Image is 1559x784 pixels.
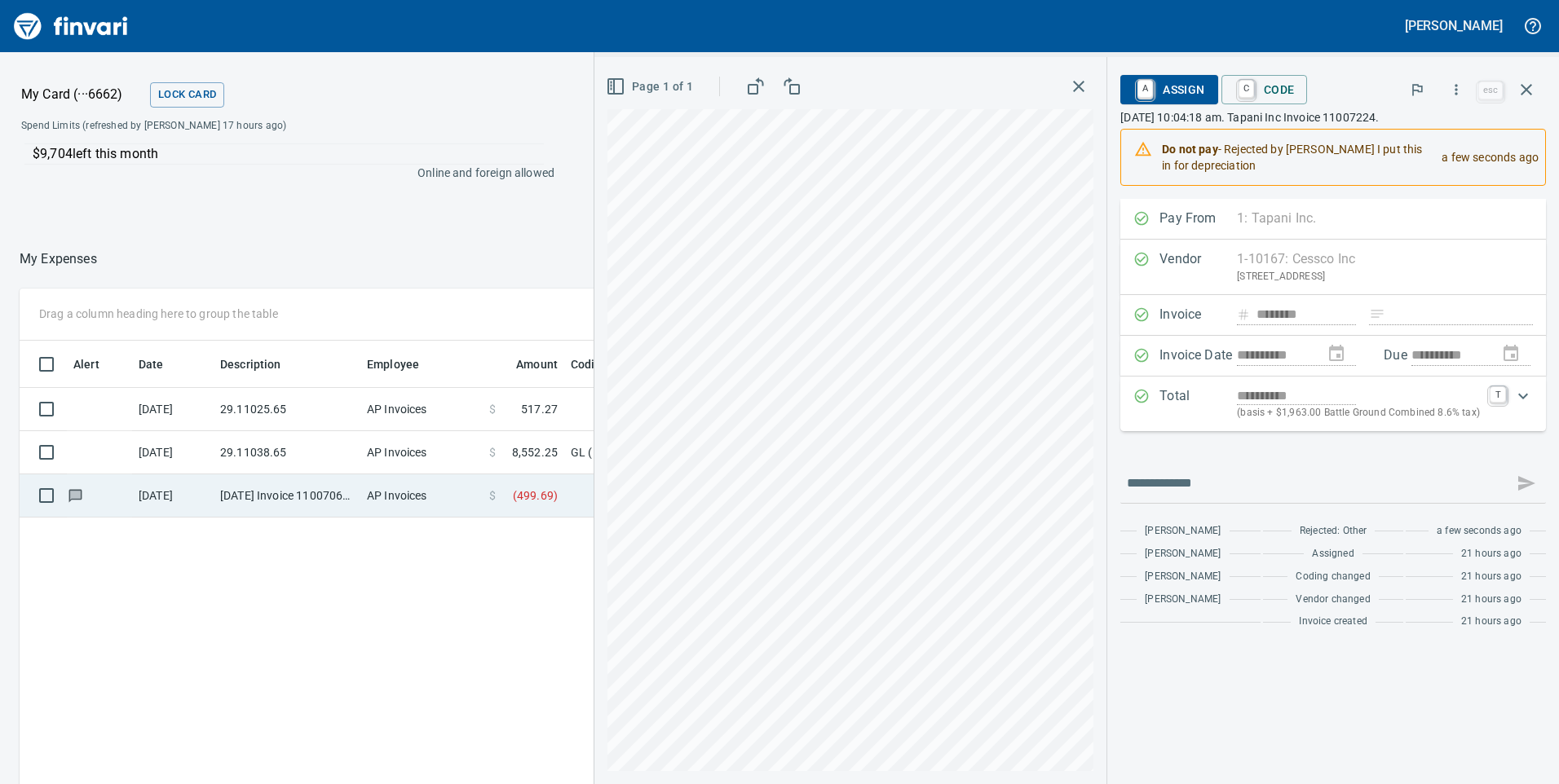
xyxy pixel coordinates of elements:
[20,249,97,269] nav: breadcrumb
[1234,76,1295,104] span: Code
[367,355,440,374] span: Employee
[1437,523,1521,540] span: a few seconds ago
[1438,72,1474,108] button: More
[21,118,419,134] span: Spend Limits (refreshed by [PERSON_NAME] 17 hours ago)
[220,355,281,374] span: Description
[1461,592,1521,608] span: 21 hours ago
[1120,109,1546,126] p: [DATE] 10:04:18 am. Tapani Inc Invoice 11007224.
[571,355,629,374] span: Coding
[1300,523,1367,540] span: Rejected: Other
[1429,134,1539,180] div: a few seconds ago
[1507,464,1546,503] span: This records your message into the invoice and notifies anyone mentioned
[1133,76,1204,104] span: Assign
[1478,81,1503,99] a: esc
[1296,592,1370,608] span: Vendor changed
[609,77,693,97] span: Page 1 of 1
[571,355,608,374] span: Coding
[39,306,278,322] p: Drag a column heading here to group the table
[1399,72,1435,108] button: Flag
[1461,614,1521,630] span: 21 hours ago
[564,431,972,474] td: GL (1)
[214,431,360,474] td: 29.11038.65
[1221,75,1308,104] button: CCode
[139,355,164,374] span: Date
[1312,546,1354,562] span: Assigned
[1137,80,1153,98] a: A
[360,474,483,518] td: AP Invoices
[214,388,360,431] td: 29.11025.65
[489,444,496,460] span: $
[1461,546,1521,562] span: 21 hours ago
[1120,377,1546,431] div: Expand
[1296,569,1370,585] span: Coding changed
[360,388,483,431] td: AP Invoices
[132,431,214,474] td: [DATE]
[33,144,544,164] p: $9,704 left this month
[512,444,558,460] span: 8,552.25
[367,355,419,374] span: Employee
[20,249,97,269] p: My Expenses
[158,86,216,104] span: Lock Card
[495,355,558,374] span: Amount
[214,474,360,518] td: [DATE] Invoice 11007060 from Cessco Inc (1-10167)
[1162,143,1218,156] strong: Do not pay
[73,355,121,374] span: Alert
[1237,405,1480,421] p: (basis + $1,963.00 Battle Ground Combined 8.6% tax)
[220,355,303,374] span: Description
[521,401,558,417] span: 517.27
[1239,80,1254,98] a: C
[1401,13,1507,38] button: [PERSON_NAME]
[1145,523,1221,540] span: [PERSON_NAME]
[360,431,483,474] td: AP Invoices
[21,85,144,104] p: My Card (···6662)
[139,355,185,374] span: Date
[67,490,84,500] span: Has messages
[1405,17,1503,34] h5: [PERSON_NAME]
[132,388,214,431] td: [DATE]
[489,487,496,504] span: $
[513,487,558,504] span: ( 499.69 )
[8,165,554,181] p: Online and foreign allowed
[10,7,132,46] img: Finvari
[1145,569,1221,585] span: [PERSON_NAME]
[1120,75,1217,104] button: AAssign
[150,82,224,108] button: Lock Card
[489,401,496,417] span: $
[1490,386,1506,403] a: T
[132,474,214,518] td: [DATE]
[1474,70,1546,109] span: Close invoice
[73,355,99,374] span: Alert
[1159,386,1237,421] p: Total
[516,355,558,374] span: Amount
[1461,569,1521,585] span: 21 hours ago
[1145,592,1221,608] span: [PERSON_NAME]
[1299,614,1367,630] span: Invoice created
[603,72,700,102] button: Page 1 of 1
[1162,134,1429,180] div: - Rejected by [PERSON_NAME] I put this in for depreciation
[1145,546,1221,562] span: [PERSON_NAME]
